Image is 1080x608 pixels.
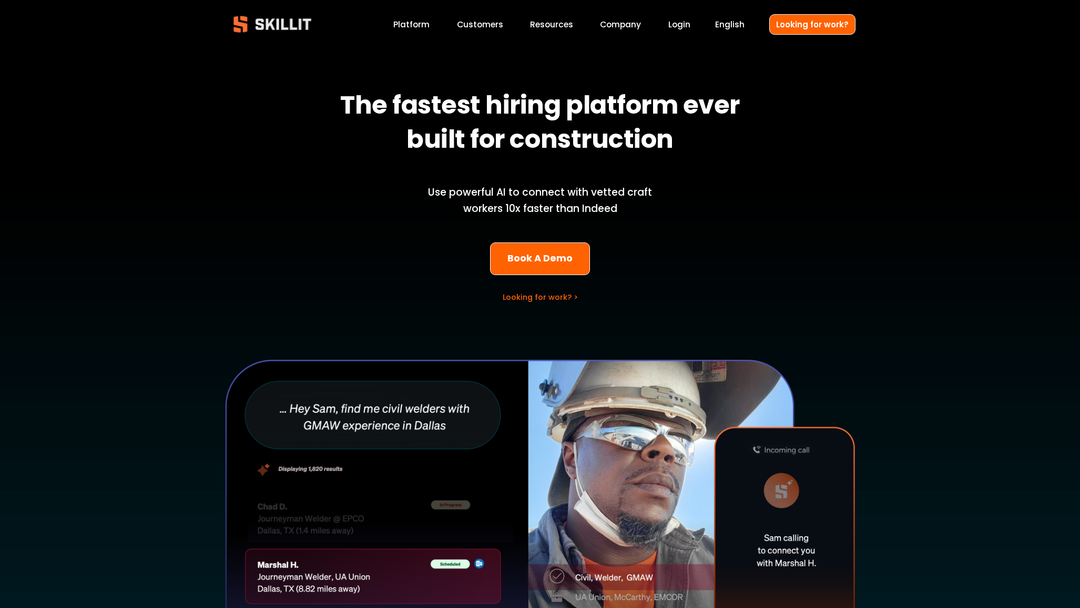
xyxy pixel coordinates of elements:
[393,17,430,32] a: Platform
[410,185,670,217] p: Use powerful AI to connect with vetted craft workers 10x faster than Indeed
[668,17,690,32] a: Login
[490,242,590,276] a: Book A Demo
[225,8,320,40] img: Skillit
[457,17,503,32] a: Customers
[340,86,745,163] strong: The fastest hiring platform ever built for construction
[715,18,745,31] span: English
[530,17,573,32] a: folder dropdown
[769,14,855,35] a: Looking for work?
[715,17,745,32] div: language picker
[503,292,578,302] a: Looking for work? >
[530,18,573,31] span: Resources
[600,17,641,32] a: Company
